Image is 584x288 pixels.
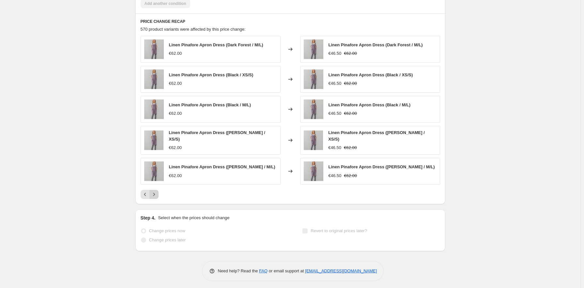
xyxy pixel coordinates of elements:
[268,268,305,273] span: or email support at
[329,110,342,117] div: €46.50
[304,161,323,181] img: linen-pinafore-apron-dress-with-pockets-old-linen-mill-small-grey-checks-xs-s-ap1-37743760113881_...
[311,228,367,233] span: Revert to original prices later?
[169,42,263,47] span: Linen Pinafore Apron Dress (Dark Forest / M/L)
[149,237,186,242] span: Change prices later
[169,72,254,77] span: Linen Pinafore Apron Dress (Black / XS/S)
[144,69,164,89] img: linen-pinafore-apron-dress-with-pockets-old-linen-mill-small-grey-checks-xs-s-ap1-37743760113881_...
[329,164,435,169] span: Linen Pinafore Apron Dress ([PERSON_NAME] / M/L)
[169,130,265,142] span: Linen Pinafore Apron Dress ([PERSON_NAME] / XS/S)
[344,144,357,151] strike: €62.00
[169,173,182,179] div: €62.00
[144,99,164,119] img: linen-pinafore-apron-dress-with-pockets-old-linen-mill-small-grey-checks-xs-s-ap1-37743760113881_...
[259,268,268,273] a: FAQ
[218,268,259,273] span: Need help? Read the
[344,110,357,117] strike: €62.00
[169,110,182,117] div: €62.00
[144,39,164,59] img: linen-pinafore-apron-dress-with-pockets-old-linen-mill-small-grey-checks-xs-s-ap1-37743760113881_...
[329,72,413,77] span: Linen Pinafore Apron Dress (Black / XS/S)
[169,164,275,169] span: Linen Pinafore Apron Dress ([PERSON_NAME] / M/L)
[141,190,159,199] nav: Pagination
[158,215,229,221] p: Select when the prices should change
[304,99,323,119] img: linen-pinafore-apron-dress-with-pockets-old-linen-mill-small-grey-checks-xs-s-ap1-37743760113881_...
[329,80,342,87] div: €46.50
[141,27,246,32] span: 570 product variants were affected by this price change:
[169,144,182,151] div: €62.00
[304,69,323,89] img: linen-pinafore-apron-dress-with-pockets-old-linen-mill-small-grey-checks-xs-s-ap1-37743760113881_...
[328,130,425,142] span: Linen Pinafore Apron Dress ([PERSON_NAME] / XS/S)
[329,42,423,47] span: Linen Pinafore Apron Dress (Dark Forest / M/L)
[329,102,411,107] span: Linen Pinafore Apron Dress (Black / M/L)
[304,39,323,59] img: linen-pinafore-apron-dress-with-pockets-old-linen-mill-small-grey-checks-xs-s-ap1-37743760113881_...
[344,50,357,57] strike: €62.00
[344,80,357,87] strike: €62.00
[328,144,341,151] div: €46.50
[305,268,377,273] a: [EMAIL_ADDRESS][DOMAIN_NAME]
[304,130,323,150] img: linen-pinafore-apron-dress-with-pockets-old-linen-mill-small-grey-checks-xs-s-ap1-37743760113881_...
[169,102,251,107] span: Linen Pinafore Apron Dress (Black / M/L)
[144,130,164,150] img: linen-pinafore-apron-dress-with-pockets-old-linen-mill-small-grey-checks-xs-s-ap1-37743760113881_...
[141,215,156,221] h2: Step 4.
[141,19,440,24] h6: PRICE CHANGE RECAP
[329,173,342,179] div: €46.50
[149,190,159,199] button: Next
[141,190,150,199] button: Previous
[169,50,182,57] div: €62.00
[344,173,357,179] strike: €62.00
[169,80,182,87] div: €62.00
[329,50,342,57] div: €46.50
[144,161,164,181] img: linen-pinafore-apron-dress-with-pockets-old-linen-mill-small-grey-checks-xs-s-ap1-37743760113881_...
[149,228,185,233] span: Change prices now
